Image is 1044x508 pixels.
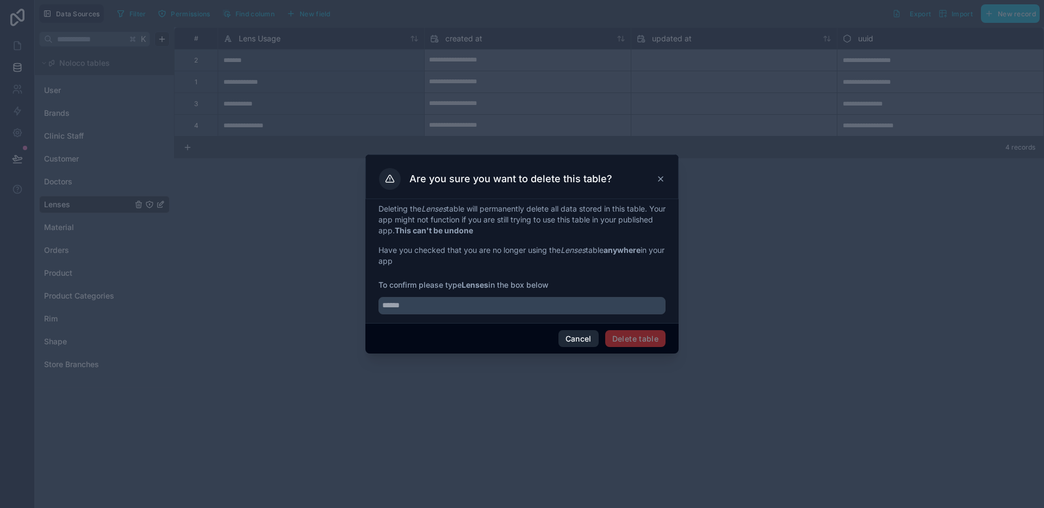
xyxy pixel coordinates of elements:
p: Have you checked that you are no longer using the table in your app [378,245,666,267]
p: Deleting the table will permanently delete all data stored in this table. Your app might not func... [378,203,666,236]
span: To confirm please type in the box below [378,280,666,290]
em: Lenses [561,245,586,255]
button: Cancel [558,330,599,348]
em: Lenses [421,204,446,213]
strong: This can't be undone [395,226,473,235]
strong: Lenses [462,280,488,289]
h3: Are you sure you want to delete this table? [409,172,612,185]
strong: anywhere [604,245,641,255]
